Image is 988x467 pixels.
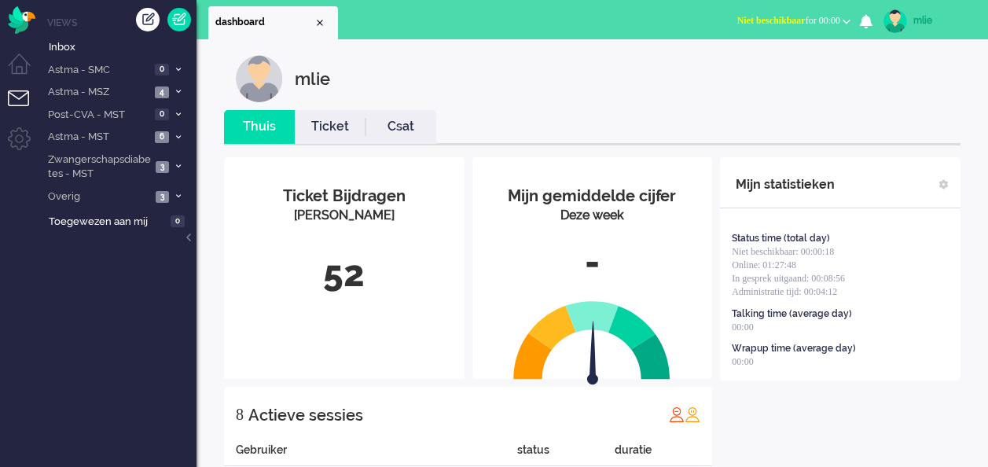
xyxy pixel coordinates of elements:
a: Quick Ticket [167,8,191,31]
li: Dashboard [208,6,338,39]
a: Thuis [224,118,295,136]
li: Csat [365,110,436,144]
div: Mijn statistieken [736,169,835,200]
span: Astma - MSZ [46,85,150,100]
div: Actieve sessies [248,399,363,431]
li: Dashboard menu [8,53,43,89]
span: 3 [156,161,169,173]
span: Astma - MST [46,130,150,145]
div: 8 [236,399,244,430]
span: Inbox [49,40,196,55]
span: Zwangerschapsdiabetes - MST [46,153,151,182]
a: Inbox [46,38,196,55]
span: 00:00 [732,356,753,367]
span: Niet beschikbaar: 00:00:18 Online: 01:27:48 In gesprek uitgaand: 00:08:56 Administratie tijd: 00:... [732,246,845,297]
span: Overig [46,189,151,204]
img: profile_red.svg [669,406,685,422]
span: 0 [155,108,169,120]
li: Ticket [295,110,365,144]
span: 3 [156,191,169,203]
div: 52 [236,248,453,300]
span: Niet beschikbaar [737,15,806,26]
div: Gebruiker [224,442,517,466]
div: Ticket Bijdragen [236,185,453,208]
img: semi_circle.svg [513,300,670,380]
span: dashboard [215,16,314,29]
li: Niet beschikbaarfor 00:00 [728,5,860,39]
div: [PERSON_NAME] [236,207,453,225]
li: Thuis [224,110,295,144]
li: Views [47,16,196,29]
span: 4 [155,86,169,98]
a: Csat [365,118,436,136]
a: Omnidesk [8,10,35,22]
img: arrow.svg [560,321,627,388]
span: for 00:00 [737,15,840,26]
img: customer.svg [236,55,283,102]
a: mlie [880,9,972,33]
span: Astma - SMC [46,63,150,78]
span: 0 [155,64,169,75]
img: avatar [883,9,907,33]
div: Status time (total day) [732,232,830,245]
div: duratie [615,442,712,466]
div: mlie [913,13,972,28]
div: Deze week [484,207,701,225]
li: Admin menu [8,127,43,163]
div: Close tab [314,17,326,29]
span: 00:00 [732,322,753,333]
div: Mijn gemiddelde cijfer [484,185,701,208]
span: 0 [171,215,185,227]
span: 6 [155,131,169,143]
div: Talking time (average day) [732,307,852,321]
div: mlie [295,55,330,102]
button: Niet beschikbaarfor 00:00 [728,9,860,32]
span: Post-CVA - MST [46,108,150,123]
div: - [484,237,701,289]
a: Toegewezen aan mij 0 [46,212,196,230]
a: Ticket [295,118,365,136]
img: profile_orange.svg [685,406,700,422]
div: Wrapup time (average day) [732,342,856,355]
li: Tickets menu [8,90,43,126]
img: flow_omnibird.svg [8,6,35,34]
span: Toegewezen aan mij [49,215,166,230]
div: status [517,442,615,466]
div: Creëer ticket [136,8,160,31]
